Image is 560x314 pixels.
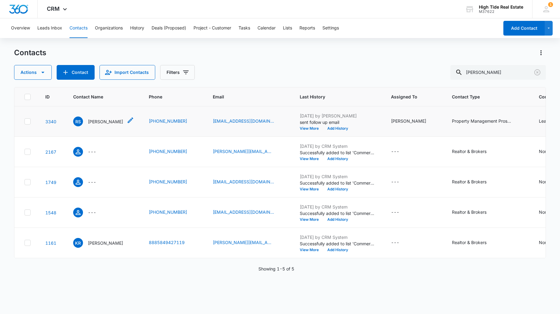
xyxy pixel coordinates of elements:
[539,148,550,155] div: None
[300,204,376,210] p: [DATE] by CRM System
[45,94,50,100] span: ID
[149,148,198,155] div: Phone - (831) 722-7131 - Select to Edit Field
[149,178,187,185] a: [PHONE_NUMBER]
[532,67,542,77] button: Clear
[95,18,123,38] button: Organizations
[452,239,487,246] div: Realtor & Brokers
[300,143,376,149] p: [DATE] by CRM System
[88,148,96,155] p: ---
[88,179,96,185] p: ---
[11,18,30,38] button: Overview
[213,118,285,125] div: Email - robinsandoval@yahoo.com - Select to Edit Field
[452,94,515,100] span: Contact Type
[14,65,52,80] button: Actions
[73,117,134,126] div: Contact Name - Robin Sandoval - Select to Edit Field
[479,5,523,10] div: account name
[452,178,498,186] div: Contact Type - Realtor & Brokers - Select to Edit Field
[239,18,250,38] button: Tasks
[391,148,410,155] div: Assigned To - - Select to Edit Field
[70,18,88,38] button: Contacts
[452,118,513,124] div: Property Management Prospect
[539,118,560,125] div: Contact Status - Lead - Select to Edit Field
[213,94,276,100] span: Email
[45,149,56,155] a: Navigate to contact details page for robin@robinbrown.com
[452,148,498,155] div: Contact Type - Realtor & Brokers - Select to Edit Field
[14,48,46,57] h1: Contacts
[323,218,352,221] button: Add History
[300,234,376,240] p: [DATE] by CRM System
[213,239,285,247] div: Email - krystle@larsonrealestate.com - Select to Edit Field
[73,238,134,248] div: Contact Name - Krystle ROBINSON - Select to Edit Field
[323,127,352,130] button: Add History
[149,209,187,215] a: [PHONE_NUMBER]
[149,94,189,100] span: Phone
[300,180,376,186] p: Successfully added to list 'Commercial Leasing Prospects '.
[45,210,56,215] a: Navigate to contact details page for robing@davidlyng.com
[539,239,550,246] div: None
[149,118,198,125] div: Phone - (661) 755-8125 - Select to Edit Field
[539,118,549,124] div: Lead
[160,65,195,80] button: Filters
[450,65,546,80] input: Search Contacts
[300,218,323,221] button: View More
[149,148,187,155] a: [PHONE_NUMBER]
[258,266,294,272] p: Showing 1-5 of 5
[300,127,323,130] button: View More
[100,65,155,80] button: Import Contacts
[300,157,323,161] button: View More
[194,18,231,38] button: Project - Customer
[130,18,144,38] button: History
[73,238,83,248] span: KR
[452,239,498,247] div: Contact Type - Realtor & Brokers - Select to Edit Field
[152,18,186,38] button: Deals (Proposed)
[391,118,426,124] div: [PERSON_NAME]
[213,148,274,155] a: [PERSON_NAME][EMAIL_ADDRESS][DOMAIN_NAME]
[45,180,56,185] a: Navigate to contact details page for robinbar@davidlyng.com
[88,118,123,125] p: [PERSON_NAME]
[213,178,274,185] a: [EMAIL_ADDRESS][DOMAIN_NAME]
[73,177,107,187] div: Contact Name - - Select to Edit Field
[323,187,352,191] button: Add History
[73,147,107,157] div: Contact Name - - Select to Edit Field
[149,239,196,247] div: Phone - 8885849427119 - Select to Edit Field
[149,178,198,186] div: Phone - (831) 429-5700 - Select to Edit Field
[300,187,323,191] button: View More
[300,173,376,180] p: [DATE] by CRM System
[45,119,56,124] a: Navigate to contact details page for Robin Sandoval
[391,148,399,155] div: ---
[213,118,274,124] a: [EMAIL_ADDRESS][DOMAIN_NAME]
[283,18,292,38] button: Lists
[300,248,323,252] button: View More
[323,248,352,252] button: Add History
[539,178,550,185] div: None
[213,178,285,186] div: Email - robinbar@davidlyng.com - Select to Edit Field
[88,240,123,246] p: [PERSON_NAME]
[213,209,274,215] a: [EMAIL_ADDRESS][DOMAIN_NAME]
[300,94,367,100] span: Last History
[548,2,553,7] span: 1
[47,6,60,12] span: CRM
[391,209,399,216] div: ---
[73,94,125,100] span: Contact Name
[548,2,553,7] div: notifications count
[503,21,545,36] button: Add Contact
[539,209,550,215] div: None
[88,209,96,216] p: ---
[391,94,428,100] span: Assigned To
[300,240,376,247] p: Successfully added to list 'Commercial Leasing Prospects '.
[73,117,83,126] span: RS
[452,209,487,215] div: Realtor & Brokers
[213,239,274,246] a: [PERSON_NAME][EMAIL_ADDRESS][DOMAIN_NAME]
[300,113,376,119] p: [DATE] by [PERSON_NAME]
[73,208,107,217] div: Contact Name - - Select to Edit Field
[391,209,410,216] div: Assigned To - - Select to Edit Field
[452,148,487,155] div: Realtor & Brokers
[391,178,399,186] div: ---
[299,18,315,38] button: Reports
[322,18,339,38] button: Settings
[479,10,523,14] div: account id
[391,118,437,125] div: Assigned To - Kaicie McMurray - Select to Edit Field
[323,157,352,161] button: Add History
[391,239,410,247] div: Assigned To - - Select to Edit Field
[536,48,546,58] button: Actions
